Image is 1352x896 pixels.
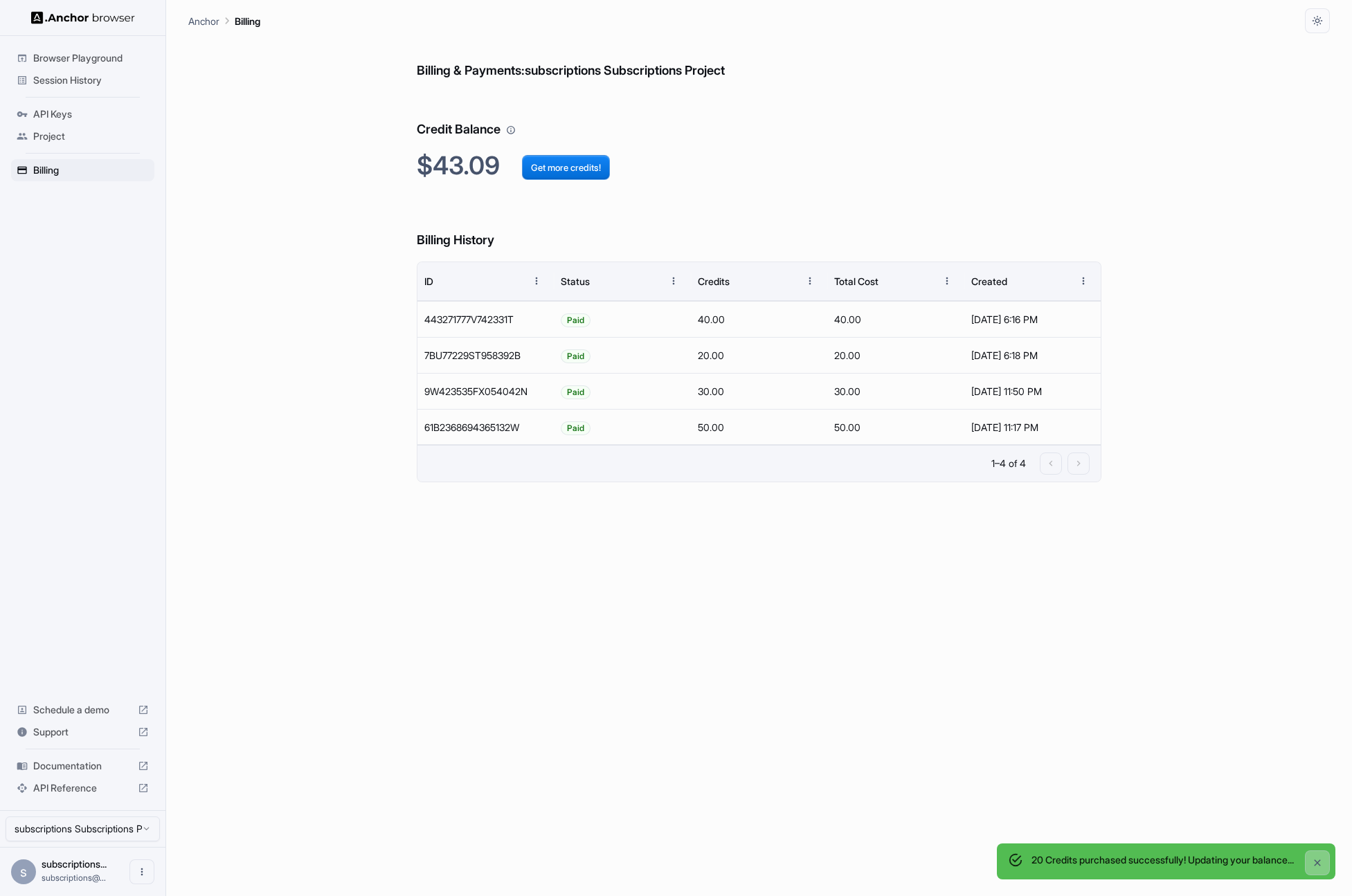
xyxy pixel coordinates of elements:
div: 20 Credits purchased successfully! Updating your balance... [1031,848,1294,875]
div: Project [11,125,154,147]
span: API Reference [33,781,132,795]
button: Menu [1071,268,1096,293]
div: Support [11,721,154,743]
div: 50.00 [827,409,964,445]
h6: Billing History [417,203,1101,250]
div: s [11,859,36,884]
div: 9W423535FX054042N [417,373,554,409]
div: 30.00 [827,373,964,409]
span: Session History [33,73,149,87]
nav: breadcrumb [188,13,260,28]
span: Paid [561,410,590,446]
div: 40.00 [827,301,964,337]
span: Documentation [33,759,132,773]
button: Menu [797,268,822,293]
button: Close [1305,850,1330,875]
div: [DATE] 11:50 PM [971,374,1094,409]
div: 7BU77229ST958392B [417,337,554,373]
div: API Reference [11,777,154,799]
div: Billing [11,159,154,181]
div: 61B2368694365132W [417,409,554,445]
p: 1–4 of 4 [991,457,1026,470]
img: Anchor Logo [31,11,135,24]
span: Paid [561,338,590,374]
span: Support [33,725,132,739]
span: subscriptions Subscriptions [42,858,107,870]
span: Paid [561,302,590,338]
button: Sort [499,268,524,293]
div: 30.00 [691,373,827,409]
div: [DATE] 11:17 PM [971,410,1094,445]
button: Sort [773,268,797,293]
div: Total Cost [834,275,878,287]
h2: $43.09 [417,151,1101,181]
div: Schedule a demo [11,699,154,721]
div: 443271777V742331T [417,301,554,337]
div: API Keys [11,103,154,125]
div: Browser Playground [11,47,154,69]
button: Sort [1046,268,1071,293]
div: 50.00 [691,409,827,445]
p: Anchor [188,14,219,28]
button: Menu [935,268,959,293]
div: Status [561,275,590,287]
span: Project [33,129,149,143]
div: 20.00 [827,337,964,373]
button: Menu [661,268,686,293]
h6: Credit Balance [417,92,1101,140]
div: Documentation [11,755,154,777]
span: Paid [561,374,590,410]
span: Billing [33,163,149,177]
h6: Billing & Payments: subscriptions Subscriptions Project [417,33,1101,81]
div: ID [424,275,433,287]
button: Menu [524,268,549,293]
div: [DATE] 6:16 PM [971,302,1094,337]
div: Created [971,275,1007,287]
div: Credits [698,275,730,287]
button: Sort [910,268,935,293]
span: Browser Playground [33,51,149,65]
button: Get more credits! [522,155,610,180]
p: Billing [235,14,260,28]
button: Sort [636,268,661,293]
span: API Keys [33,107,149,121]
span: Schedule a demo [33,703,132,717]
span: subscriptions@agentix.pro [42,872,106,883]
button: Open menu [129,859,154,884]
div: 40.00 [691,301,827,337]
div: Session History [11,69,154,91]
svg: Your credit balance will be consumed as you use the API. Visit the usage page to view a breakdown... [506,125,516,135]
div: 20.00 [691,337,827,373]
div: [DATE] 6:18 PM [971,338,1094,373]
